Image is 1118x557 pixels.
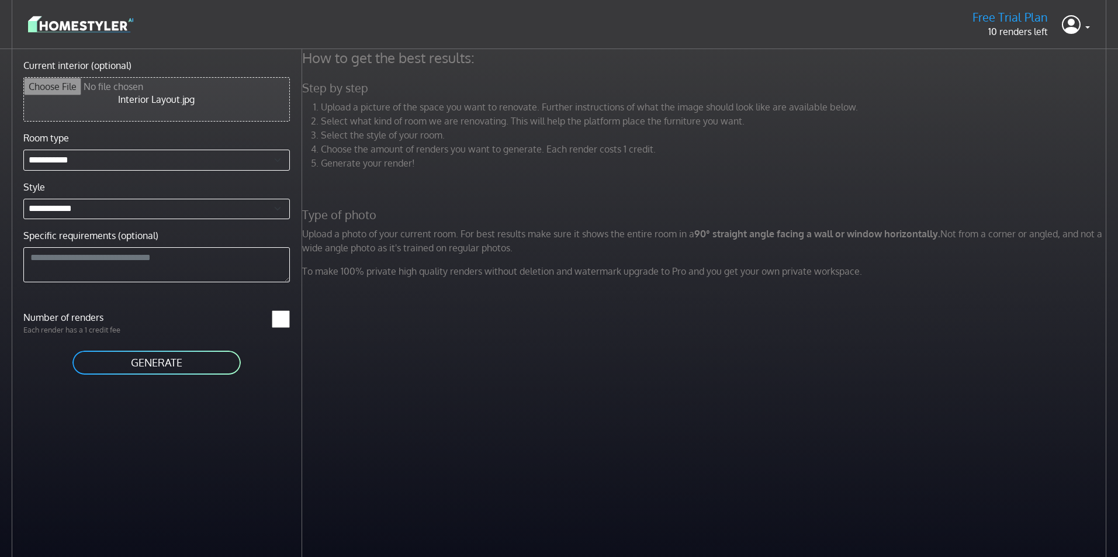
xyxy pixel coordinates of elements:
label: Number of renders [16,310,157,324]
p: Each render has a 1 credit fee [16,324,157,335]
li: Choose the amount of renders you want to generate. Each render costs 1 credit. [321,142,1110,156]
button: GENERATE [71,350,242,376]
h4: How to get the best results: [295,49,1117,67]
p: 10 renders left [972,25,1048,39]
strong: 90° straight angle facing a wall or window horizontally. [694,228,940,240]
p: Upload a photo of your current room. For best results make sure it shows the entire room in a Not... [295,227,1117,255]
img: logo-3de290ba35641baa71223ecac5eacb59cb85b4c7fdf211dc9aaecaaee71ea2f8.svg [28,14,133,34]
h5: Type of photo [295,207,1117,222]
label: Room type [23,131,69,145]
label: Current interior (optional) [23,58,131,72]
h5: Free Trial Plan [972,10,1048,25]
li: Upload a picture of the space you want to renovate. Further instructions of what the image should... [321,100,1110,114]
p: To make 100% private high quality renders without deletion and watermark upgrade to Pro and you g... [295,264,1117,278]
label: Style [23,180,45,194]
h5: Step by step [295,81,1117,95]
label: Specific requirements (optional) [23,229,158,243]
li: Select the style of your room. [321,128,1110,142]
li: Select what kind of room we are renovating. This will help the platform place the furniture you w... [321,114,1110,128]
li: Generate your render! [321,156,1110,170]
